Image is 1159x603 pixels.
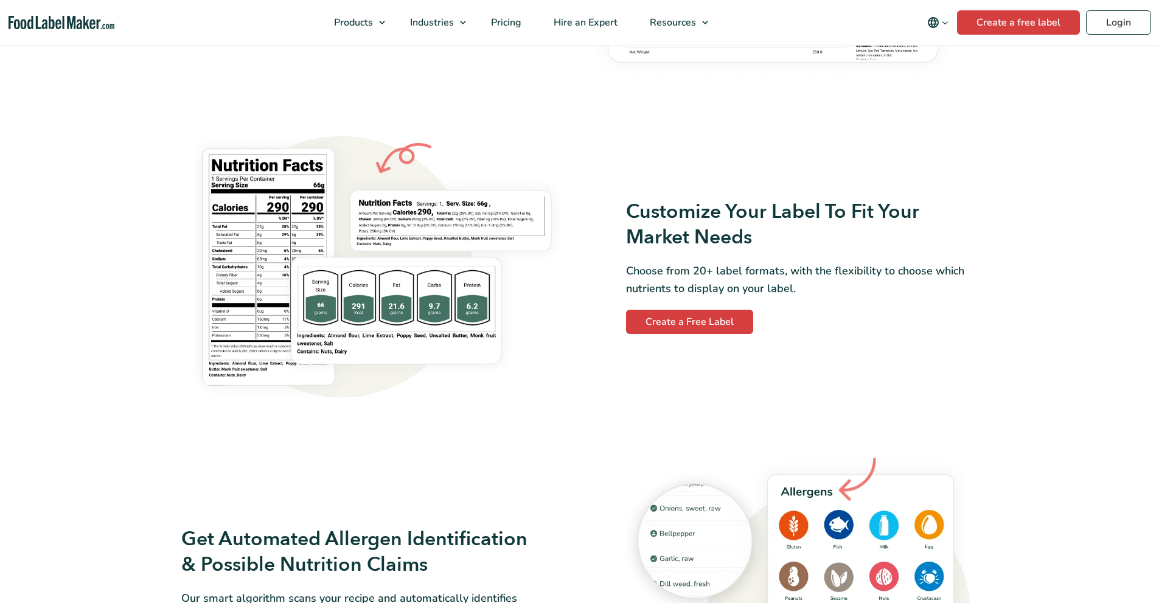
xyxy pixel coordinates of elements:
[626,262,978,298] p: Choose from 20+ label formats, with the flexibility to choose which nutrients to display on your ...
[550,16,619,29] span: Hire an Expert
[487,16,523,29] span: Pricing
[406,16,455,29] span: Industries
[626,200,978,250] h3: Customize Your Label To Fit Your Market Needs
[646,16,697,29] span: Resources
[181,527,534,577] h3: Get Automated Allergen Identification & Possible Nutrition Claims
[957,10,1080,35] a: Create a free label
[9,16,114,30] a: Food Label Maker homepage
[1086,10,1151,35] a: Login
[626,310,753,334] a: Create a Free Label
[919,10,957,35] button: Change language
[330,16,374,29] span: Products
